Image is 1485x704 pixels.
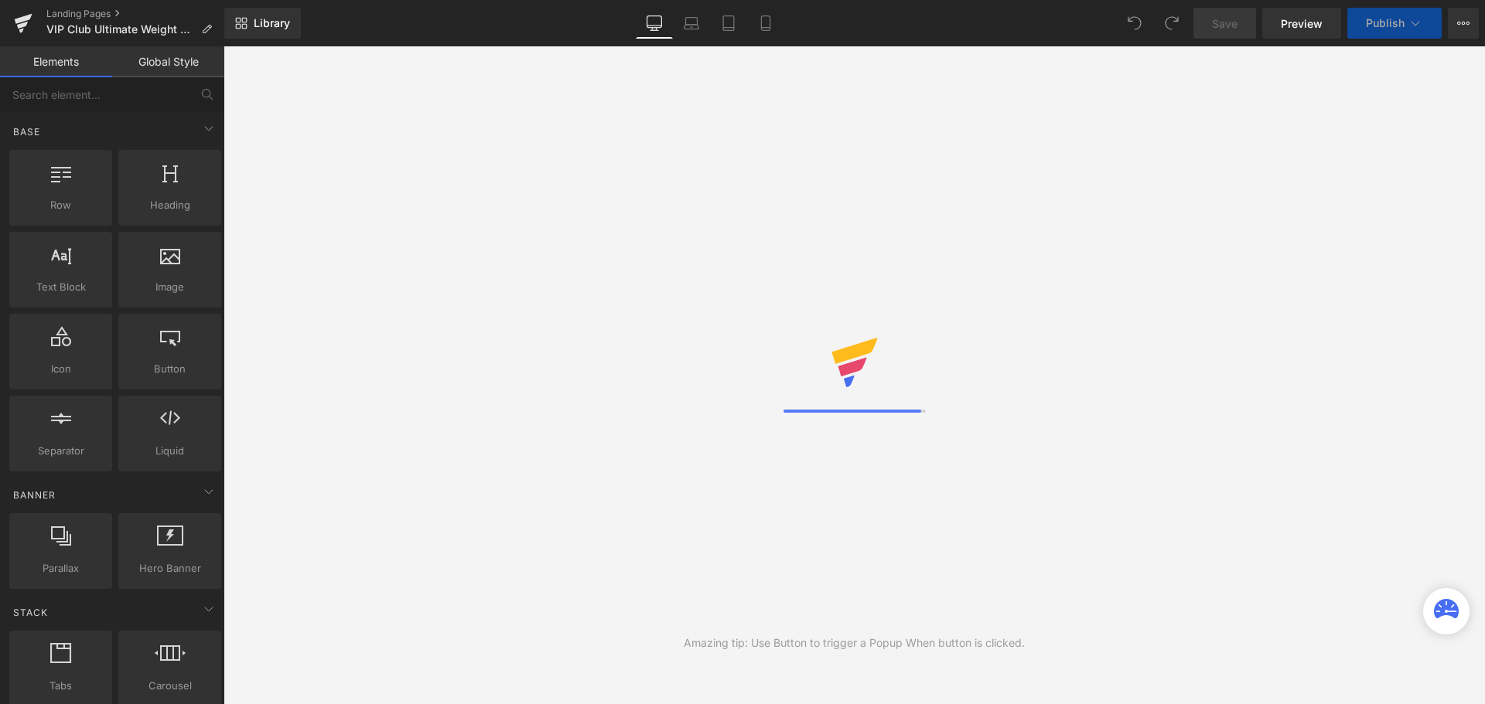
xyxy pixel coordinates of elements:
a: Mobile [747,8,784,39]
span: Base [12,124,42,139]
span: Stack [12,605,49,620]
button: Publish [1347,8,1442,39]
button: Redo [1156,8,1187,39]
span: Library [254,16,290,30]
span: Heading [123,197,217,213]
button: More [1448,8,1479,39]
span: Liquid [123,443,217,459]
span: Button [123,361,217,377]
span: Tabs [14,678,108,694]
span: Parallax [14,560,108,576]
span: Hero Banner [123,560,217,576]
button: Undo [1119,8,1150,39]
div: Amazing tip: Use Button to trigger a Popup When button is clicked. [684,634,1025,651]
a: Tablet [710,8,747,39]
span: Icon [14,361,108,377]
a: Desktop [636,8,673,39]
span: Banner [12,488,57,502]
a: Preview [1262,8,1341,39]
a: New Library [224,8,301,39]
span: Image [123,279,217,295]
span: Publish [1366,17,1405,29]
span: Save [1212,15,1237,32]
span: Preview [1281,15,1323,32]
span: Carousel [123,678,217,694]
span: Text Block [14,279,108,295]
a: Global Style [112,46,224,77]
a: Laptop [673,8,710,39]
span: Separator [14,443,108,459]
span: VIP Club Ultimate Weight Control [46,23,195,36]
span: Row [14,197,108,213]
a: Landing Pages [46,8,224,20]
